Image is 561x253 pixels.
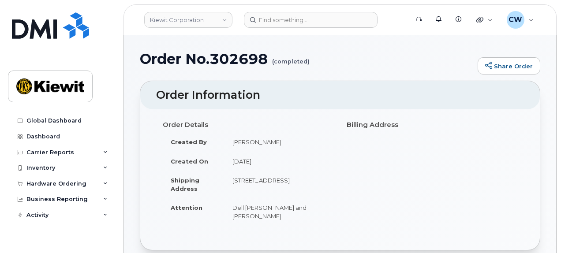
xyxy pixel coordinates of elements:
h4: Billing Address [347,121,517,129]
strong: Shipping Address [171,177,199,192]
h2: Order Information [156,89,524,101]
td: [DATE] [224,152,333,171]
small: (completed) [272,51,310,65]
td: [STREET_ADDRESS] [224,171,333,198]
td: Dell [PERSON_NAME] and [PERSON_NAME] [224,198,333,225]
h4: Order Details [163,121,333,129]
a: Share Order [478,57,540,75]
h1: Order No.302698 [140,51,473,67]
td: [PERSON_NAME] [224,132,333,152]
strong: Created On [171,158,208,165]
strong: Attention [171,204,202,211]
strong: Created By [171,138,207,145]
